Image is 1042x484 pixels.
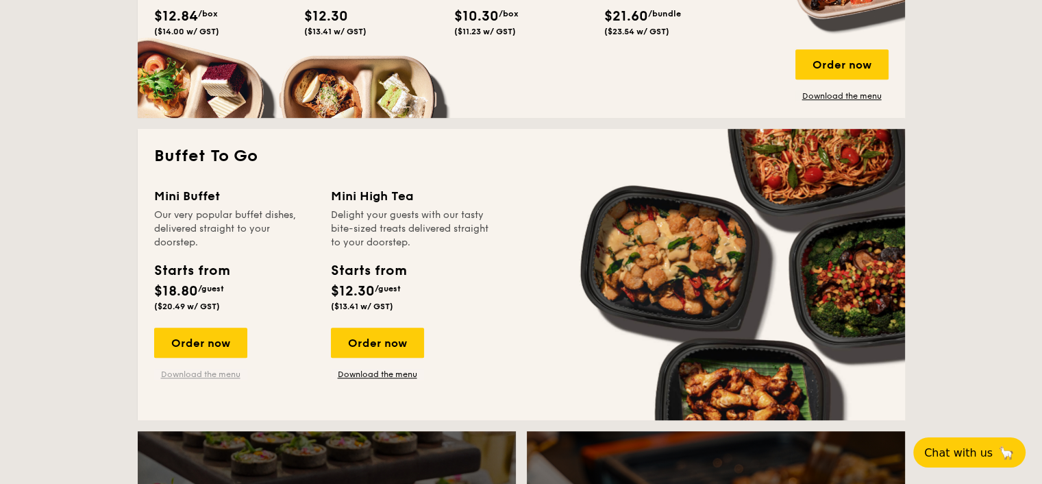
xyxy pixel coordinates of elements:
[154,208,314,250] div: Our very popular buffet dishes, delivered straight to your doorstep.
[454,27,516,36] span: ($11.23 w/ GST)
[648,9,681,19] span: /bundle
[795,49,889,80] div: Order now
[154,283,198,300] span: $18.80
[304,27,367,36] span: ($13.41 w/ GST)
[924,446,993,459] span: Chat with us
[154,27,219,36] span: ($14.00 w/ GST)
[331,186,491,206] div: Mini High Tea
[198,284,224,293] span: /guest
[154,369,247,380] a: Download the menu
[154,328,247,358] div: Order now
[499,9,519,19] span: /box
[331,208,491,250] div: Delight your guests with our tasty bite-sized treats delivered straight to your doorstep.
[795,90,889,101] a: Download the menu
[331,302,393,311] span: ($13.41 w/ GST)
[198,9,218,19] span: /box
[604,8,648,25] span: $21.60
[331,261,406,281] div: Starts from
[998,445,1015,461] span: 🦙
[154,145,889,167] h2: Buffet To Go
[331,328,424,358] div: Order now
[375,284,401,293] span: /guest
[331,283,375,300] span: $12.30
[913,437,1026,468] button: Chat with us🦙
[154,186,314,206] div: Mini Buffet
[154,261,229,281] div: Starts from
[304,8,348,25] span: $12.30
[604,27,669,36] span: ($23.54 w/ GST)
[154,8,198,25] span: $12.84
[154,302,220,311] span: ($20.49 w/ GST)
[454,8,499,25] span: $10.30
[331,369,424,380] a: Download the menu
